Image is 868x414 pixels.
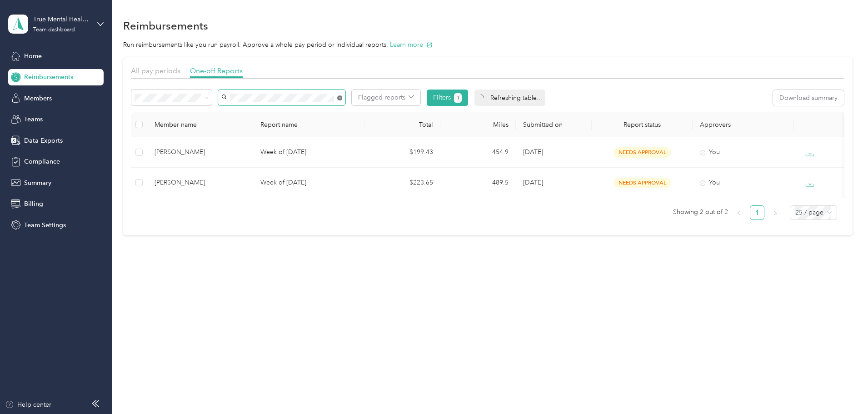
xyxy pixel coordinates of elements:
td: 489.5 [440,168,516,198]
span: Showing 2 out of 2 [673,205,728,219]
span: needs approval [614,147,671,158]
th: Member name [147,112,253,137]
button: Filters1 [427,90,468,106]
span: Reimbursements [24,72,73,82]
td: $199.43 [364,137,440,168]
span: [DATE] [523,148,543,156]
span: Report status [599,121,685,129]
p: Week of [DATE] [260,147,357,157]
td: $223.65 [364,168,440,198]
li: 1 [750,205,764,220]
h1: Reimbursements [123,21,208,30]
span: Summary [24,178,51,188]
span: Compliance [24,157,60,166]
span: [DATE] [523,179,543,186]
p: Run reimbursements like you run payroll. Approve a whole pay period or individual reports. [123,40,853,50]
button: Download summary [773,90,844,106]
div: Page Size [790,205,837,220]
div: You [700,178,786,188]
button: 1 [454,93,462,103]
span: Billing [24,199,43,209]
div: Refreshing table... [474,90,545,106]
div: Total [372,121,433,129]
span: Data Exports [24,136,63,145]
li: Previous Page [732,205,746,220]
a: 1 [750,206,764,219]
th: Approvers [693,112,793,137]
li: Next Page [768,205,783,220]
span: left [736,210,742,216]
span: right [773,210,778,216]
span: 25 / page [795,206,832,219]
div: Member name [155,121,246,129]
button: left [732,205,746,220]
span: One-off Reports [190,66,243,75]
button: right [768,205,783,220]
button: Flagged reports [352,90,420,105]
span: Teams [24,115,43,124]
div: You [700,147,786,157]
td: 454.9 [440,137,516,168]
button: Learn more [390,40,433,50]
div: Miles [448,121,509,129]
span: Members [24,94,52,103]
div: [PERSON_NAME] [155,178,246,188]
div: Team dashboard [33,27,75,33]
span: All pay periods [131,66,180,75]
th: Submitted on [516,112,592,137]
span: Team Settings [24,220,66,230]
span: Home [24,51,42,61]
div: [PERSON_NAME] [155,147,246,157]
span: 1 [457,94,459,102]
span: needs approval [614,178,671,188]
th: Report name [253,112,364,137]
p: Week of [DATE] [260,178,357,188]
iframe: Everlance-gr Chat Button Frame [817,363,868,414]
button: Help center [5,400,51,409]
div: True Mental Health Services [33,15,90,24]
